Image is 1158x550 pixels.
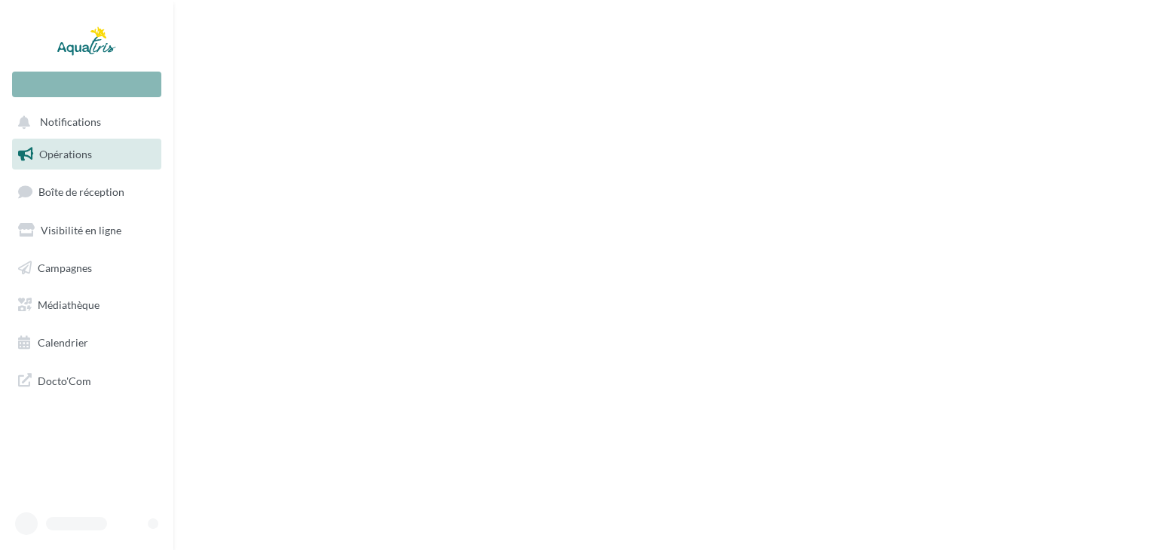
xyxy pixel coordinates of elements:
[38,298,100,311] span: Médiathèque
[38,371,91,390] span: Docto'Com
[40,116,101,129] span: Notifications
[9,215,164,246] a: Visibilité en ligne
[38,261,92,273] span: Campagnes
[39,148,92,160] span: Opérations
[12,72,161,97] div: Nouvelle campagne
[9,327,164,359] a: Calendrier
[41,224,121,237] span: Visibilité en ligne
[9,176,164,208] a: Boîte de réception
[9,289,164,321] a: Médiathèque
[9,365,164,396] a: Docto'Com
[38,336,88,349] span: Calendrier
[9,139,164,170] a: Opérations
[38,185,124,198] span: Boîte de réception
[9,252,164,284] a: Campagnes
